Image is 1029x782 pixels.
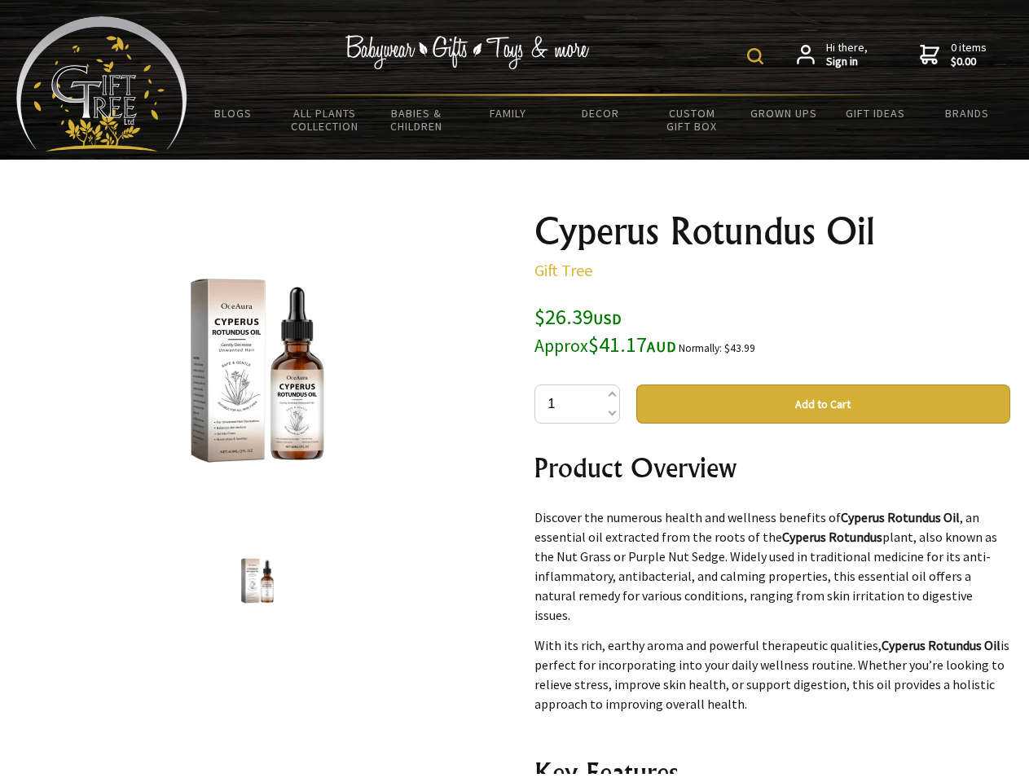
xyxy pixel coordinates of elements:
[534,635,1010,714] p: With its rich, earthy aroma and powerful therapeutic qualities, is perfect for incorporating into...
[130,244,385,498] img: Cyperus Rotundus Oil
[829,96,921,130] a: Gift Ideas
[279,96,372,143] a: All Plants Collection
[534,212,1010,251] h1: Cyperus Rotundus Oil
[534,507,1010,625] p: Discover the numerous health and wellness benefits of , an essential oil extracted from the roots...
[679,341,755,355] small: Normally: $43.99
[841,509,960,525] strong: Cyperus Rotundus Oil
[921,96,1014,130] a: Brands
[463,96,555,130] a: Family
[534,303,676,358] span: $26.39 $41.17
[371,96,463,143] a: Babies & Children
[782,529,882,545] strong: Cyperus Rotundus
[187,96,279,130] a: BLOGS
[826,41,868,69] span: Hi there,
[636,384,1010,424] button: Add to Cart
[646,96,738,143] a: Custom Gift Box
[534,335,588,357] small: Approx
[16,16,187,152] img: Babyware - Gifts - Toys and more...
[345,35,590,69] img: Babywear - Gifts - Toys & more
[226,550,288,612] img: Cyperus Rotundus Oil
[951,40,987,69] span: 0 items
[826,55,868,69] strong: Sign in
[534,448,1010,487] h2: Product Overview
[737,96,829,130] a: Grown Ups
[951,55,987,69] strong: $0.00
[593,310,622,328] span: USD
[554,96,646,130] a: Decor
[920,41,987,69] a: 0 items$0.00
[534,260,592,280] a: Gift Tree
[647,337,676,356] span: AUD
[797,41,868,69] a: Hi there,Sign in
[882,637,1000,653] strong: Cyperus Rotundus Oil
[747,48,763,64] img: product search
